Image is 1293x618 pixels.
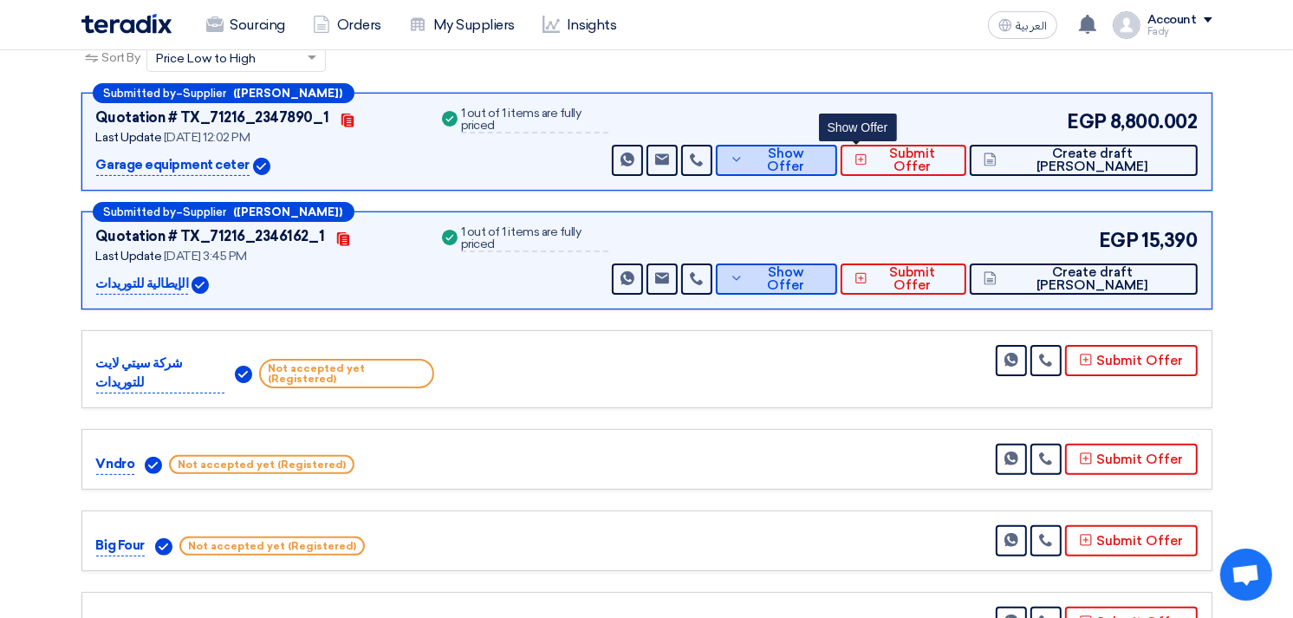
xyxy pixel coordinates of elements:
[234,206,343,218] b: ([PERSON_NAME])
[970,263,1197,295] button: Create draft [PERSON_NAME]
[179,537,365,556] span: Not accepted yet (Registered)
[1065,444,1198,475] button: Submit Offer
[1065,345,1198,376] button: Submit Offer
[299,6,395,44] a: Orders
[259,359,434,388] span: Not accepted yet (Registered)
[96,130,162,145] span: Last Update
[104,206,177,218] span: Submitted by
[96,274,189,295] p: الإيطالية للتوريدات
[1141,226,1197,255] span: 15,390
[102,49,140,67] span: Sort By
[748,147,823,173] span: Show Offer
[395,6,529,44] a: My Suppliers
[1001,266,1183,292] span: Create draft [PERSON_NAME]
[96,536,145,556] p: Big Four
[169,455,354,474] span: Not accepted yet (Registered)
[1110,107,1198,136] span: 8,800.002
[970,145,1197,176] button: Create draft [PERSON_NAME]
[1065,525,1198,556] button: Submit Offer
[192,276,209,294] img: Verified Account
[104,88,177,99] span: Submitted by
[841,263,966,295] button: Submit Offer
[156,49,256,68] span: Price Low to High
[184,88,227,99] span: Supplier
[164,130,250,145] span: [DATE] 12:02 PM
[716,263,837,295] button: Show Offer
[96,249,162,263] span: Last Update
[1147,27,1212,36] div: Fady
[461,226,608,252] div: 1 out of 1 items are fully priced
[1113,11,1140,39] img: profile_test.png
[96,354,224,394] p: شركة سيتي لايت للتوريدات
[1220,549,1272,601] a: Open chat
[1147,13,1197,28] div: Account
[184,206,227,218] span: Supplier
[234,88,343,99] b: (‪[PERSON_NAME]‬‏)
[192,6,299,44] a: Sourcing
[1016,20,1047,32] span: العربية
[461,107,608,133] div: 1 out of 1 items are fully priced
[96,226,325,247] div: Quotation # TX_71216_2346162_1
[819,114,897,141] div: Show Offer
[96,454,135,475] p: Vndro
[145,457,162,474] img: Verified Account
[1001,147,1183,173] span: Create draft [PERSON_NAME]
[155,538,172,556] img: Verified Account
[872,266,952,292] span: Submit Offer
[96,107,329,128] div: Quotation # TX_71216_2347890_1
[988,11,1057,39] button: العربية
[164,249,247,263] span: [DATE] 3:45 PM
[93,202,354,222] div: –
[716,145,837,176] button: Show Offer
[1067,107,1107,136] span: EGP
[81,14,172,34] img: Teradix logo
[748,266,823,292] span: Show Offer
[253,158,270,175] img: Verified Account
[841,145,966,176] button: Submit Offer
[235,366,252,383] img: Verified Account
[93,83,354,103] div: –
[1099,226,1139,255] span: EGP
[872,147,952,173] span: Submit Offer
[529,6,630,44] a: Insights
[96,155,250,176] p: Garage equipment ceter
